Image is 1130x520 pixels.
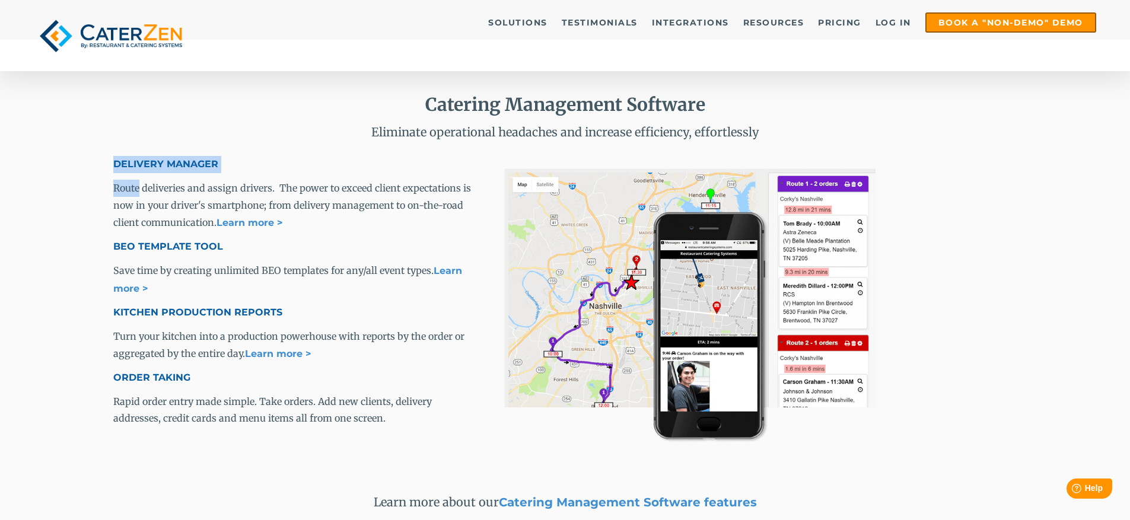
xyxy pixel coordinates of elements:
a: Learn more > [217,217,283,228]
iframe: Help widget launcher [1024,474,1117,507]
a: Catering Management Software features [499,495,757,509]
span: Catering Management Software [425,93,705,116]
span: Eliminate operational headaches and increase efficiency, effortlessly [371,125,759,139]
span: KITCHEN PRODUCTION REPORTS [113,307,282,318]
img: caterzen [34,12,188,59]
p: Route deliveries and assign drivers. The power to exceed client expectations is now in your drive... [113,180,476,231]
img: bbq-delivery-software [499,159,883,445]
p: Rapid order entry made simple. Take orders. Add new clients, delivery addresses, credit cards and... [113,393,476,428]
div: Navigation Menu [215,12,1096,33]
a: Learn more > [113,265,462,294]
a: Book a "Non-Demo" Demo [925,12,1096,33]
strong: BEO TEMPLATE TOOL [113,241,223,252]
span: DELIVERY MANAGER [113,158,218,170]
a: Log in [870,14,917,31]
a: Integrations [646,14,735,31]
span: Save time by creating unlimited BEO templates for any/all event types. [113,264,462,294]
a: Solutions [482,14,553,31]
span: Learn more about our [374,495,757,509]
span: ORDER TAKING [113,372,190,383]
span: Turn your kitchen into a production powerhouse with reports by the order or aggregated by the ent... [113,330,464,359]
a: Pricing [812,14,867,31]
a: Resources [737,14,810,31]
a: Learn more > [245,348,311,359]
a: Testimonials [556,14,644,31]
